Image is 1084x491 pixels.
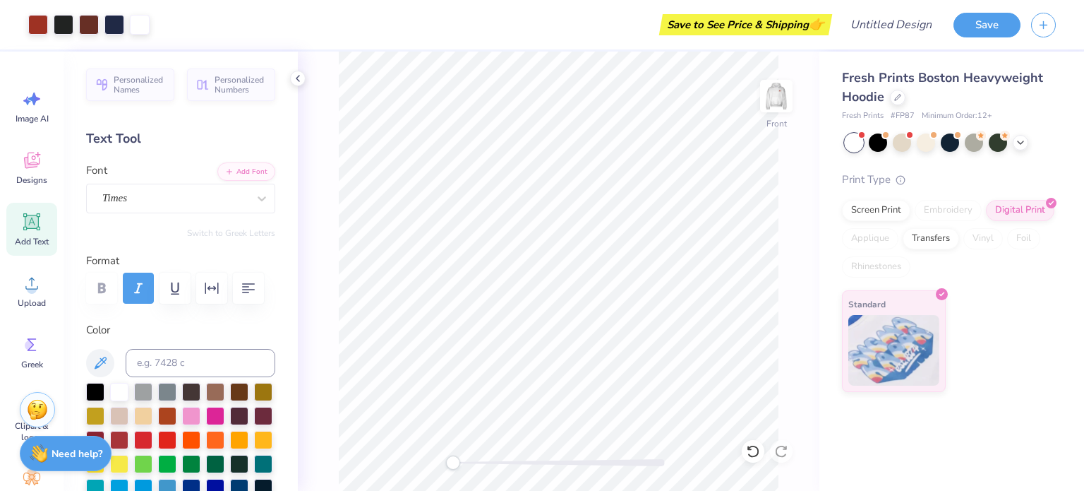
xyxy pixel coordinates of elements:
span: Designs [16,174,47,186]
div: Front [766,117,787,130]
div: Rhinestones [842,256,910,278]
span: Minimum Order: 12 + [922,110,992,122]
span: 👉 [809,16,824,32]
div: Text Tool [86,129,275,148]
input: e.g. 7428 c [126,349,275,377]
span: Upload [18,297,46,309]
label: Font [86,162,107,179]
button: Add Font [217,162,275,181]
button: Switch to Greek Letters [187,227,275,239]
span: Standard [848,297,886,312]
span: Add Text [15,236,49,247]
div: Print Type [842,172,1056,188]
span: Clipart & logos [8,420,55,443]
label: Format [86,253,275,269]
button: Personalized Numbers [187,69,275,101]
span: Personalized Names [114,75,166,95]
label: Color [86,322,275,338]
span: Image AI [16,113,49,124]
button: Save [953,13,1020,37]
img: Standard [848,315,939,386]
input: Untitled Design [839,11,943,39]
div: Screen Print [842,200,910,221]
div: Digital Print [986,200,1054,221]
div: Embroidery [915,200,982,221]
span: Personalized Numbers [215,75,267,95]
span: Fresh Prints [842,110,884,122]
span: Fresh Prints Boston Heavyweight Hoodie [842,69,1043,105]
div: Vinyl [963,228,1003,249]
img: Front [762,82,790,110]
button: Personalized Names [86,69,174,101]
span: # FP87 [891,110,915,122]
div: Transfers [903,228,959,249]
strong: Need help? [52,447,102,461]
span: Greek [21,359,43,370]
div: Save to See Price & Shipping [663,14,829,35]
div: Accessibility label [446,456,460,470]
div: Applique [842,228,898,249]
div: Foil [1007,228,1040,249]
